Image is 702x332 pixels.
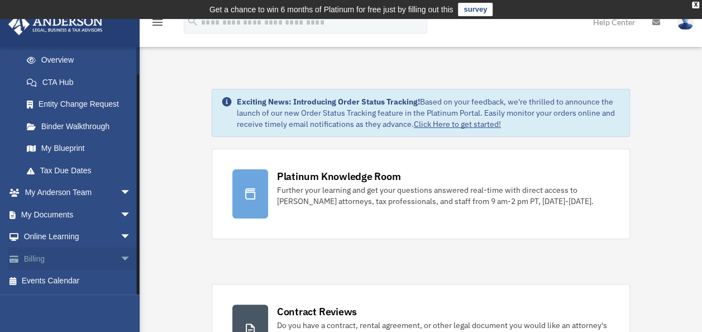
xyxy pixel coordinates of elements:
[237,97,420,107] strong: Exciting News: Introducing Order Status Tracking!
[16,71,148,93] a: CTA Hub
[8,248,148,270] a: Billingarrow_drop_down
[187,15,199,27] i: search
[120,182,142,205] span: arrow_drop_down
[151,16,164,29] i: menu
[8,270,148,292] a: Events Calendar
[120,226,142,249] span: arrow_drop_down
[677,14,694,30] img: User Pic
[8,203,148,226] a: My Documentsarrow_drop_down
[209,3,453,16] div: Get a chance to win 6 months of Platinum for free just by filling out this
[16,159,148,182] a: Tax Due Dates
[16,93,148,116] a: Entity Change Request
[8,226,148,248] a: Online Learningarrow_drop_down
[16,115,148,137] a: Binder Walkthrough
[277,184,610,207] div: Further your learning and get your questions answered real-time with direct access to [PERSON_NAM...
[277,169,401,183] div: Platinum Knowledge Room
[5,13,106,35] img: Anderson Advisors Platinum Portal
[414,119,501,129] a: Click Here to get started!
[8,182,148,204] a: My Anderson Teamarrow_drop_down
[16,137,148,160] a: My Blueprint
[120,203,142,226] span: arrow_drop_down
[16,49,148,72] a: Overview
[458,3,493,16] a: survey
[120,248,142,271] span: arrow_drop_down
[151,20,164,29] a: menu
[277,305,357,319] div: Contract Reviews
[237,96,621,130] div: Based on your feedback, we're thrilled to announce the launch of our new Order Status Tracking fe...
[212,149,631,239] a: Platinum Knowledge Room Further your learning and get your questions answered real-time with dire...
[692,2,699,8] div: close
